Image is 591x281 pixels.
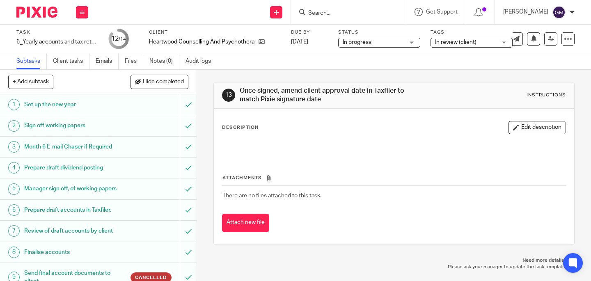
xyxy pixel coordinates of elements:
p: Heartwood Counselling And Psychotherapy Ltd [149,38,254,46]
p: [PERSON_NAME] [503,8,548,16]
p: Please ask your manager to update the task template. [222,264,566,270]
label: Client [149,29,281,36]
div: 12 [111,34,126,43]
small: /14 [119,37,126,41]
h1: Finalise accounts [24,246,123,258]
a: Emails [96,53,119,69]
button: Hide completed [131,75,188,89]
div: 13 [222,89,235,102]
span: Attachments [222,176,262,180]
span: Hide completed [143,79,184,85]
button: Edit description [509,121,566,134]
img: Pixie [16,7,57,18]
input: Search [307,10,381,17]
label: Due by [291,29,328,36]
a: Client tasks [53,53,89,69]
a: Audit logs [186,53,217,69]
span: Get Support [426,9,458,15]
a: Files [125,53,143,69]
div: 2 [8,120,20,132]
h1: Sign off working papers [24,119,123,132]
div: 8 [8,247,20,258]
h1: Month 6 E-mail Chaser if Required [24,141,123,153]
p: Need more details? [222,257,566,264]
div: 6 [8,204,20,216]
div: Instructions [527,92,566,98]
label: Status [338,29,420,36]
button: + Add subtask [8,75,53,89]
h1: Prepare draft accounts in Taxfiler. [24,204,123,216]
h1: Prepare draft dividend posting [24,162,123,174]
span: In review (client) [435,39,476,45]
div: 4 [8,162,20,174]
h1: Manager sign off, of working papers [24,183,123,195]
div: 1 [8,99,20,110]
a: Notes (0) [149,53,179,69]
div: 6_Yearly accounts and tax return [16,38,98,46]
span: Cancelled [135,274,167,281]
span: In progress [343,39,371,45]
label: Tags [431,29,513,36]
h1: Once signed, amend client approval date in Taxfiler to match Pixie signature date [240,87,412,104]
div: 3 [8,141,20,153]
p: Description [222,124,259,131]
a: Subtasks [16,53,47,69]
div: 7 [8,225,20,237]
h1: Set up the new year [24,98,123,111]
button: Attach new file [222,214,269,232]
img: svg%3E [552,6,566,19]
div: 5 [8,183,20,195]
span: There are no files attached to this task. [222,193,321,199]
label: Task [16,29,98,36]
h1: Review of draft accounts by client [24,225,123,237]
span: [DATE] [291,39,308,45]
